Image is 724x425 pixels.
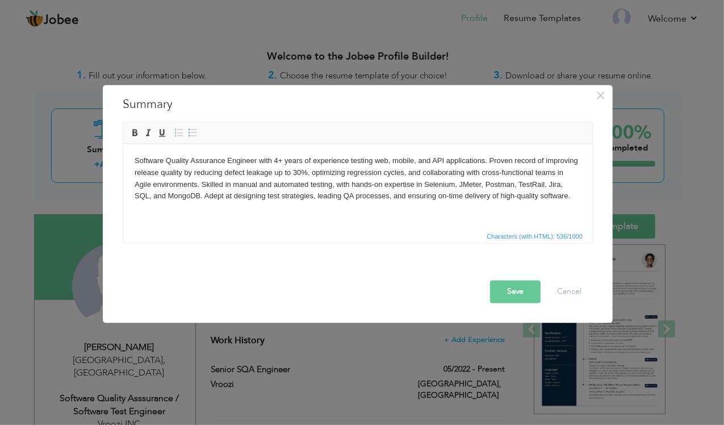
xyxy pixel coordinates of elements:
[123,97,593,114] h3: Summary
[186,127,199,139] a: Insert/Remove Bulleted List
[128,127,141,139] a: Bold
[484,232,586,242] div: Statistics
[592,87,610,105] button: Close
[490,281,541,303] button: Save
[156,127,168,139] a: Underline
[142,127,154,139] a: Italic
[173,127,185,139] a: Insert/Remove Numbered List
[546,281,593,303] button: Cancel
[484,232,585,242] span: Characters (with HTML): 536/1000
[123,144,592,230] iframe: Rich Text Editor, summaryEditor
[596,86,606,106] span: ×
